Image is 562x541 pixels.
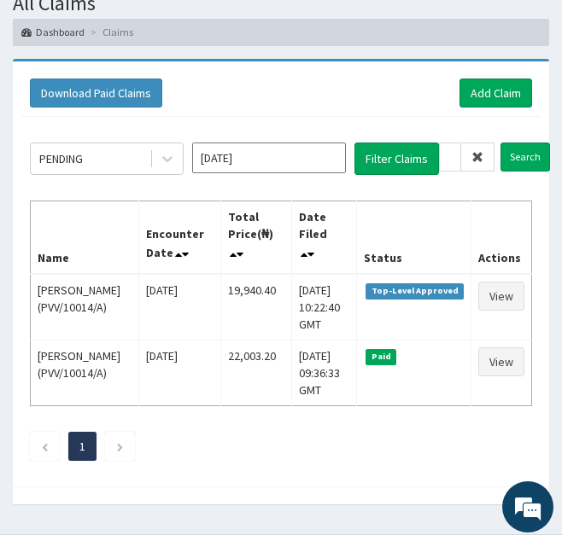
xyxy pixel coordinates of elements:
input: Search [501,143,550,172]
a: Add Claim [460,79,532,108]
button: Download Paid Claims [30,79,162,108]
a: Dashboard [21,25,85,39]
a: Page 1 is your current page [79,439,85,454]
td: [DATE] [139,274,220,340]
img: d_794563401_company_1708531726252_794563401 [32,85,69,128]
td: 22,003.20 [220,340,292,405]
a: Next page [116,439,124,454]
li: Claims [86,25,133,39]
th: Total Price(₦) [220,201,292,274]
a: Previous page [41,439,49,454]
div: Minimize live chat window [280,9,321,49]
div: PENDING [39,150,83,167]
button: Filter Claims [354,143,439,175]
td: [PERSON_NAME] (PVV/10014/A) [31,340,139,405]
th: Actions [471,201,531,274]
td: [DATE] [139,340,220,405]
td: [DATE] 10:22:40 GMT [292,274,357,340]
th: Date Filed [292,201,357,274]
span: We're online! [99,162,236,334]
input: Select Month and Year [192,143,346,173]
td: [PERSON_NAME] (PVV/10014/A) [31,274,139,340]
a: View [478,347,524,376]
a: View [478,282,524,311]
span: Paid [366,349,396,364]
input: Search by HMO ID [439,143,461,172]
th: Status [357,201,471,274]
td: [DATE] 09:36:33 GMT [292,340,357,405]
textarea: Type your message and hit 'Enter' [9,360,325,420]
span: Top-Level Approved [366,283,464,299]
div: Chat with us now [89,96,287,118]
td: 19,940.40 [220,274,292,340]
th: Name [31,201,139,274]
th: Encounter Date [139,201,220,274]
